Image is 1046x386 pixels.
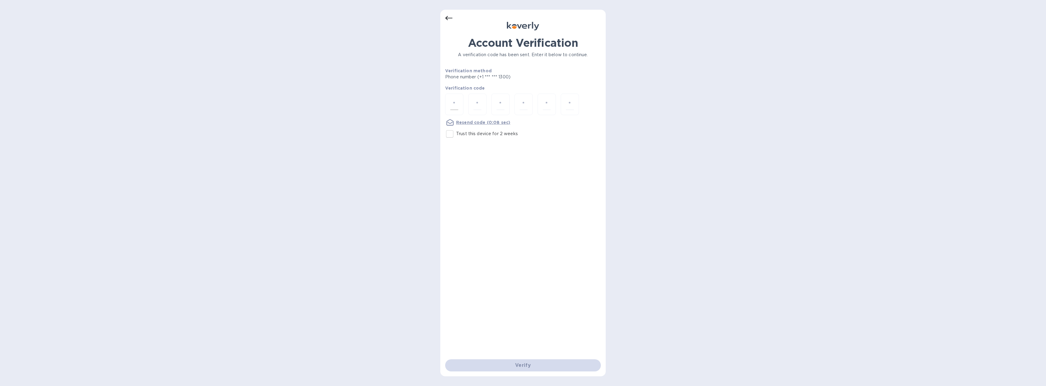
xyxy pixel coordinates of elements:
p: Phone number (+1 *** *** 1300) [445,74,557,80]
p: A verification code has been sent. Enter it below to continue. [445,52,601,58]
u: Resend code (0:08 sec) [456,120,510,125]
h1: Account Verification [445,36,601,49]
p: Verification code [445,85,601,91]
p: Trust this device for 2 weeks [456,131,518,137]
b: Verification method [445,68,492,73]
